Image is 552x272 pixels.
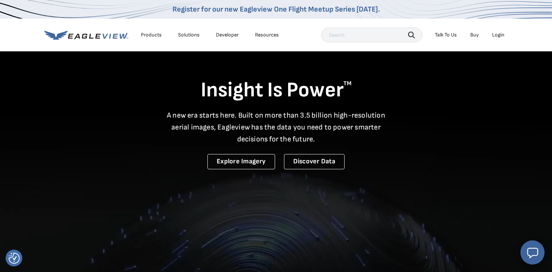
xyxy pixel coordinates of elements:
a: Buy [470,32,479,38]
img: Revisit consent button [9,253,20,264]
a: Explore Imagery [207,154,275,169]
sup: TM [343,80,352,87]
a: Register for our new Eagleview One Flight Meetup Series [DATE]. [172,5,380,14]
div: Products [141,32,162,38]
input: Search [321,28,422,42]
div: Resources [255,32,279,38]
button: Consent Preferences [9,253,20,264]
div: Solutions [178,32,200,38]
div: Talk To Us [435,32,457,38]
button: Open chat window [520,240,545,265]
p: A new era starts here. Built on more than 3.5 billion high-resolution aerial images, Eagleview ha... [162,109,390,145]
a: Discover Data [284,154,345,169]
h1: Insight Is Power [44,77,508,103]
a: Developer [216,32,239,38]
div: Login [492,32,504,38]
